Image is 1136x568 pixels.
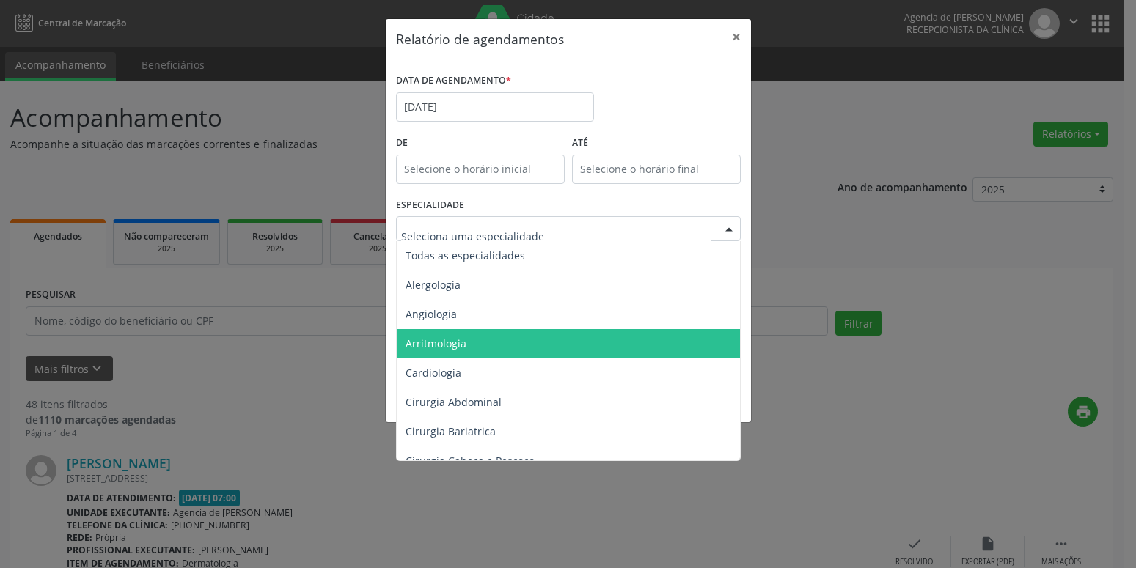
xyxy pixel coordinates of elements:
span: Cardiologia [406,366,461,380]
span: Cirurgia Bariatrica [406,424,496,438]
h5: Relatório de agendamentos [396,29,564,48]
span: Angiologia [406,307,457,321]
button: Close [722,19,751,55]
label: DATA DE AGENDAMENTO [396,70,511,92]
span: Todas as especialidades [406,248,525,262]
input: Selecione o horário inicial [396,155,565,184]
input: Selecione uma data ou intervalo [396,92,594,122]
input: Seleciona uma especialidade [401,221,711,251]
label: De [396,132,565,155]
span: Cirurgia Abdominal [406,395,502,409]
label: ATÉ [572,132,741,155]
span: Cirurgia Cabeça e Pescoço [406,454,535,468]
span: Alergologia [406,278,461,292]
input: Selecione o horário final [572,155,741,184]
label: ESPECIALIDADE [396,194,464,217]
span: Arritmologia [406,336,466,350]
